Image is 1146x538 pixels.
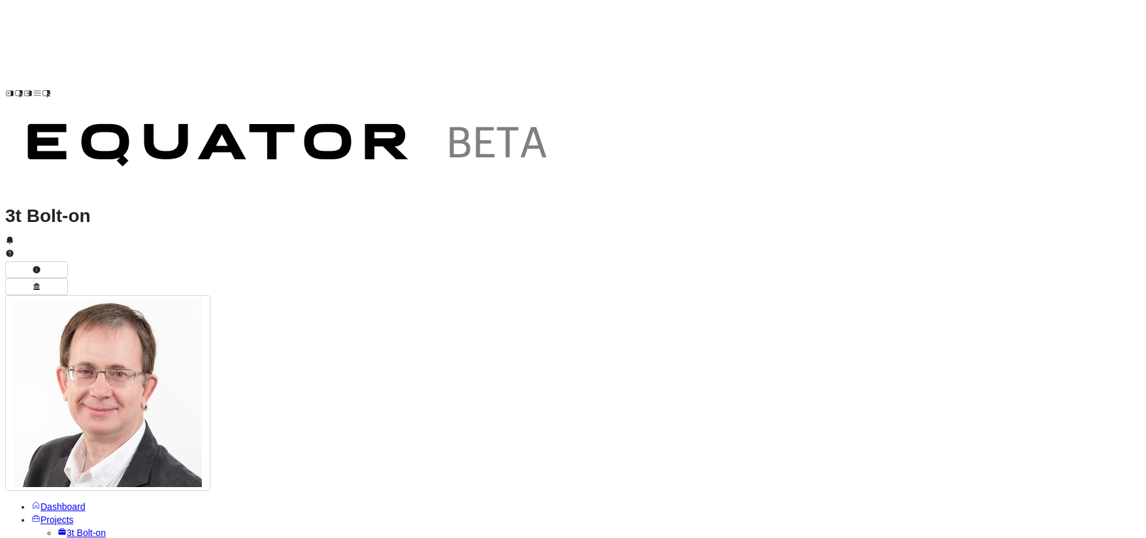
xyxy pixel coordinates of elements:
[5,210,1141,223] h1: 3t Bolt-on
[41,514,74,525] span: Projects
[57,528,106,538] a: 3t Bolt-on
[41,501,86,512] span: Dashboard
[51,5,619,98] img: Customer Logo
[31,514,74,525] a: Projects
[31,501,86,512] a: Dashboard
[67,528,106,538] span: 3t Bolt-on
[14,299,202,487] img: Profile Icon
[5,101,574,194] img: Customer Logo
